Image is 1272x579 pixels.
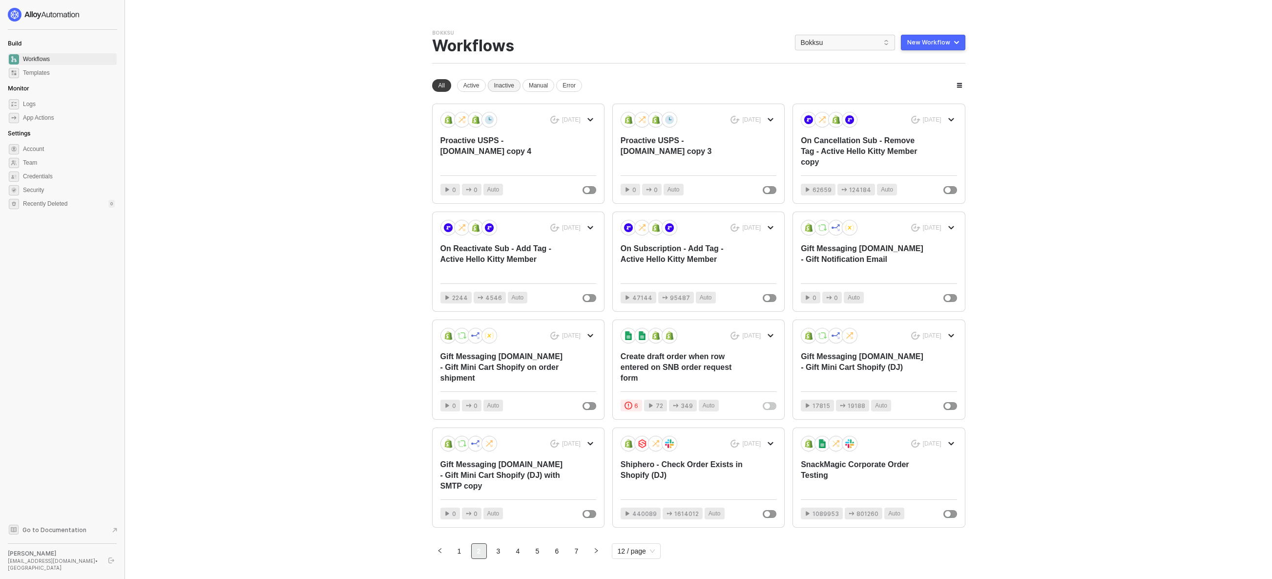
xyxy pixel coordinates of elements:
img: logo [8,8,80,21]
span: icon-app-actions [849,511,855,516]
img: icon [665,439,674,448]
img: icon [444,223,453,232]
div: [DATE] [742,224,761,232]
img: icon [665,115,674,124]
div: [DATE] [923,440,941,448]
span: icon-arrow-down [948,117,954,123]
img: icon [485,223,494,232]
span: icon-success-page [911,332,920,340]
span: icon-success-page [730,224,740,232]
img: icon [638,331,646,340]
div: Proactive USPS - [DOMAIN_NAME] copy 4 [440,135,565,168]
span: icon-app-actions [662,295,668,300]
span: Auto [512,293,524,302]
div: Shiphero - Check Order Exists in Shopify (DJ) [621,459,745,492]
li: 3 [491,543,506,559]
div: SnackMagic Corporate Order Testing [801,459,925,492]
span: 19188 [848,401,865,410]
img: icon [471,223,480,232]
span: Recently Deleted [23,200,67,208]
span: Credentials [23,171,115,182]
img: icon [624,223,633,232]
a: 6 [550,544,564,558]
div: Bokksu [432,29,454,37]
img: icon [804,223,813,232]
span: Auto [487,185,500,194]
li: 7 [569,543,584,559]
span: credentials [9,172,19,182]
span: icon-app-actions [478,295,483,300]
span: icon-app-actions [9,113,19,123]
img: icon [638,223,646,232]
span: icon-arrow-down [948,225,954,231]
span: 4546 [485,293,502,302]
span: team [9,158,19,168]
button: left [432,543,448,559]
span: icon-arrow-down [587,333,593,339]
span: Monitor [8,85,29,92]
div: App Actions [23,114,54,122]
span: 12 / page [618,544,655,558]
img: icon [458,439,466,448]
img: icon [818,439,827,448]
img: icon [832,223,840,232]
div: New Workflow [907,39,950,46]
span: 0 [474,185,478,194]
span: 17815 [813,401,830,410]
span: 72 [656,401,663,410]
span: 0 [452,509,456,518]
li: Previous Page [432,543,448,559]
img: icon [458,115,466,124]
div: [DATE] [742,440,761,448]
a: 7 [569,544,584,558]
span: Auto [888,509,900,518]
span: 1614012 [674,509,699,518]
span: 0 [474,401,478,410]
span: Security [23,184,115,196]
span: Settings [8,129,30,137]
span: icon-arrow-down [948,441,954,447]
img: icon [485,331,494,340]
span: Workflows [23,53,115,65]
a: Knowledge Base [8,524,117,536]
img: icon [665,223,674,232]
li: Next Page [588,543,604,559]
li: 2 [471,543,487,559]
img: icon [832,115,840,124]
img: icon [651,115,660,124]
span: icon-arrow-down [948,333,954,339]
span: icon-app-actions [646,187,652,193]
span: icon-arrow-down [768,117,773,123]
div: Gift Messaging [DOMAIN_NAME] - Gift Mini Cart Shopify (DJ) with SMTP copy [440,459,565,492]
div: All [432,79,451,92]
span: icon-success-page [730,332,740,340]
span: icon-app-actions [466,187,472,193]
a: 5 [530,544,545,558]
div: Gift Messaging [DOMAIN_NAME] - Gift Notification Email [801,243,925,276]
span: Account [23,143,115,155]
button: right [588,543,604,559]
img: icon [651,439,660,448]
span: 124184 [849,185,871,194]
span: 0 [632,185,636,194]
span: Auto [487,509,500,518]
span: icon-app-actions [840,403,846,408]
img: icon [444,115,453,124]
a: 2 [472,544,486,558]
span: icon-app-actions [667,511,672,516]
span: icon-arrow-down [768,333,773,339]
div: On Reactivate Sub - Add Tag - Active Hello Kitty Member [440,243,565,276]
img: icon [471,115,480,124]
span: Auto [881,185,893,194]
span: icon-success-page [911,224,920,232]
span: 0 [452,185,456,194]
span: right [593,548,599,554]
span: Go to Documentation [22,526,86,534]
img: icon [832,439,840,448]
span: 0 [834,293,838,302]
img: icon [804,331,813,340]
span: icon-arrow-down [587,441,593,447]
img: icon [845,439,854,448]
span: 0 [813,293,816,302]
span: icon-arrow-down [587,225,593,231]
